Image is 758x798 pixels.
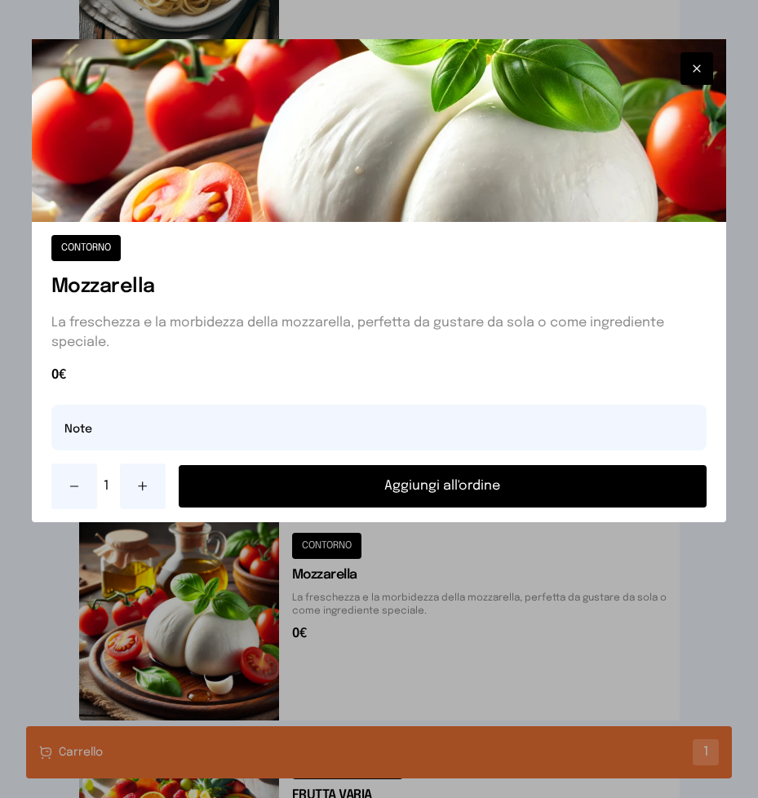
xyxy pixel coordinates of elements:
[179,465,707,508] button: Aggiungi all'ordine
[32,39,727,222] img: Mozzarella
[51,366,707,385] span: 0€
[51,235,121,261] button: CONTORNO
[51,313,707,352] p: La freschezza e la morbidezza della mozzarella, perfetta da gustare da sola o come ingrediente sp...
[104,477,113,496] span: 1
[51,274,707,300] h1: Mozzarella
